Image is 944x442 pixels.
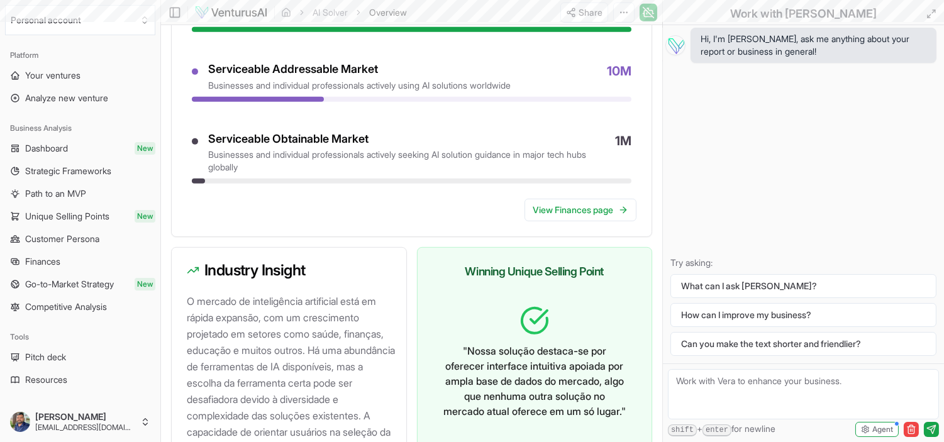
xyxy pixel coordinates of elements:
[5,45,155,65] div: Platform
[208,132,605,146] div: Serviceable Obtainable Market
[25,69,81,82] span: Your ventures
[5,161,155,181] a: Strategic Frameworks
[135,278,155,290] span: New
[5,184,155,204] a: Path to an MVP
[5,138,155,158] a: DashboardNew
[872,424,893,434] span: Agent
[25,210,109,223] span: Unique Selling Points
[5,347,155,367] a: Pitch deck
[5,274,155,294] a: Go-to-Market StrategyNew
[5,251,155,272] a: Finances
[35,411,135,423] span: [PERSON_NAME]
[25,301,107,313] span: Competitive Analysis
[668,423,775,436] span: + for newline
[5,297,155,317] a: Competitive Analysis
[525,199,636,221] a: View Finances page
[135,210,155,223] span: New
[25,255,60,268] span: Finances
[5,229,155,249] a: Customer Persona
[670,257,936,269] p: Try asking:
[25,142,68,155] span: Dashboard
[668,424,697,436] kbd: shift
[670,274,936,298] button: What can I ask [PERSON_NAME]?
[25,351,66,363] span: Pitch deck
[208,148,605,174] div: businesses and individual professionals actively seeking AI solution guidance in major tech hubs ...
[25,373,67,386] span: Resources
[25,187,86,200] span: Path to an MVP
[5,65,155,86] a: Your ventures
[615,132,631,174] span: 1M
[25,165,111,177] span: Strategic Frameworks
[5,407,155,437] button: [PERSON_NAME][EMAIL_ADDRESS][DOMAIN_NAME]
[855,422,899,437] button: Agent
[433,263,637,280] h3: Winning Unique Selling Point
[701,33,926,58] span: Hi, I'm [PERSON_NAME], ask me anything about your report or business in general!
[5,327,155,347] div: Tools
[670,332,936,356] button: Can you make the text shorter and friendlier?
[5,206,155,226] a: Unique Selling PointsNew
[5,88,155,108] a: Analyze new venture
[5,370,155,390] a: Resources
[208,62,511,77] div: Serviceable Addressable Market
[25,233,99,245] span: Customer Persona
[35,423,135,433] span: [EMAIL_ADDRESS][DOMAIN_NAME]
[5,118,155,138] div: Business Analysis
[702,424,731,436] kbd: enter
[10,412,30,432] img: ACg8ocJTfwUn12wtTBZoFAWqpTF2Q272AQdjhh9DsXjGd2anhPyhZzOz=s96-c
[665,35,686,55] img: Vera
[208,79,511,92] div: businesses and individual professionals actively using AI solutions worldwide
[670,303,936,327] button: How can I improve my business?
[187,263,391,278] h3: Industry Insight
[25,92,108,104] span: Analyze new venture
[607,62,631,92] span: 10M
[25,278,114,290] span: Go-to-Market Strategy
[443,343,627,419] p: " Nossa solução destaca-se por oferecer interface intuitiva apoiada por ampla base de dados do me...
[135,142,155,155] span: New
